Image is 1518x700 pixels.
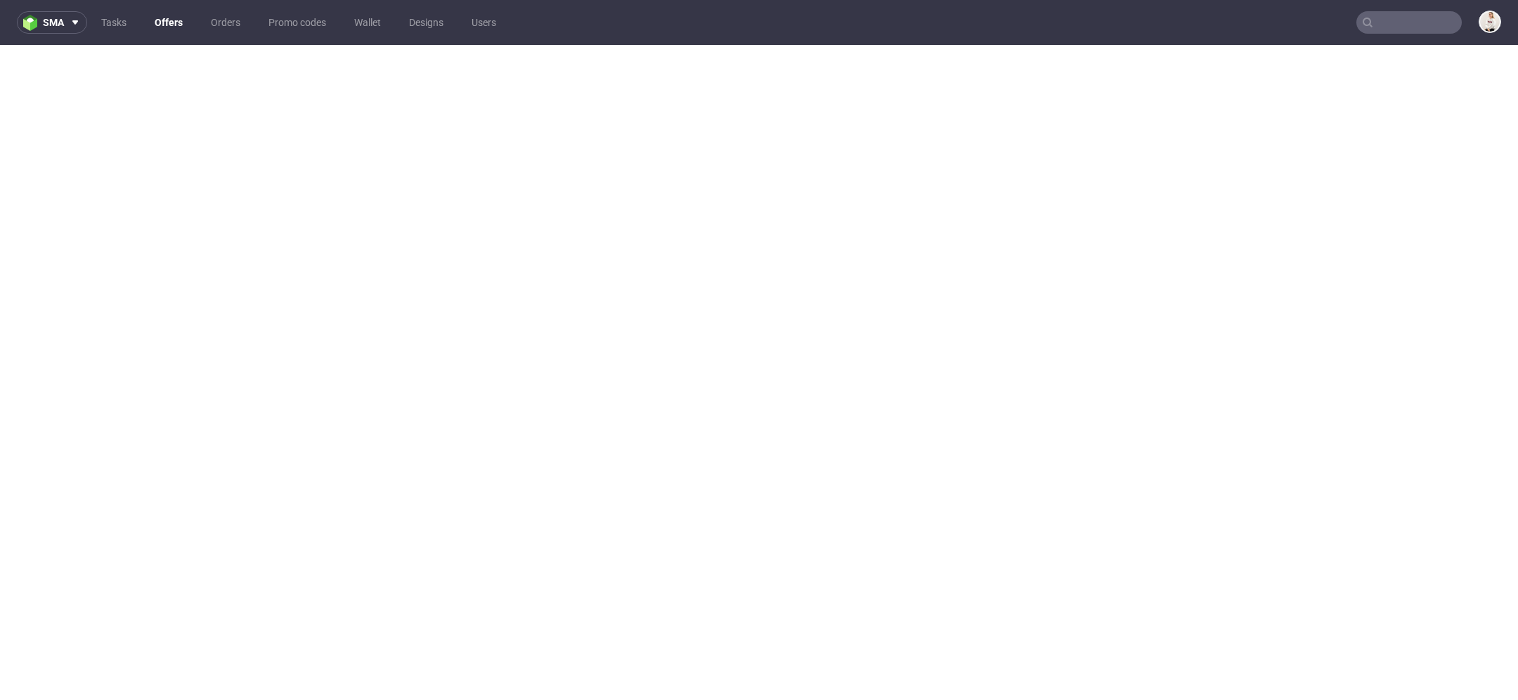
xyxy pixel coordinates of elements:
img: Mari Fok [1480,12,1500,32]
a: Promo codes [260,11,335,34]
a: Wallet [346,11,389,34]
a: Designs [401,11,452,34]
button: sma [17,11,87,34]
span: sma [43,18,64,27]
img: logo [23,15,43,31]
a: Orders [202,11,249,34]
a: Offers [146,11,191,34]
a: Users [463,11,505,34]
a: Tasks [93,11,135,34]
